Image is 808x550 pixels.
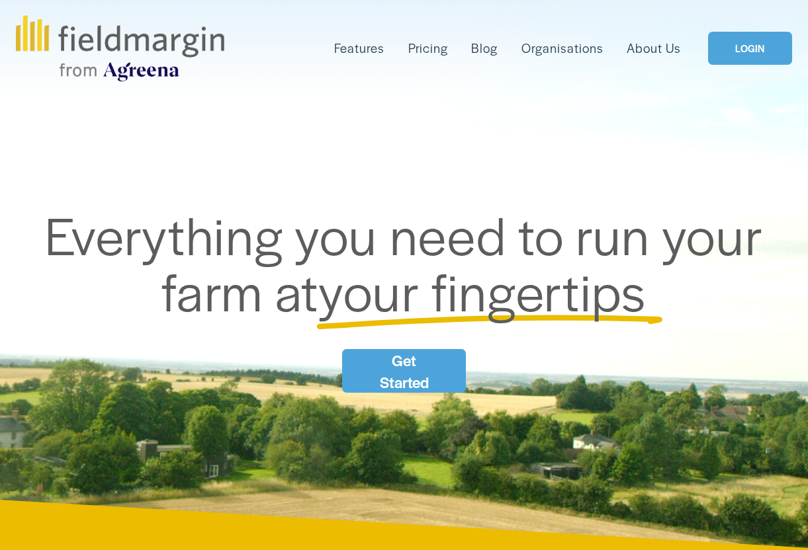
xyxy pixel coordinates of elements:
[627,38,681,59] a: About Us
[408,38,448,59] a: Pricing
[521,38,604,59] a: Organisations
[334,38,384,59] a: folder dropdown
[318,253,647,327] span: your fingertips
[471,38,498,59] a: Blog
[334,39,384,58] span: Features
[342,349,465,393] a: Get Started
[45,197,775,327] span: Everything you need to run your farm at
[708,32,791,65] a: LOGIN
[16,15,224,81] img: fieldmargin.com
